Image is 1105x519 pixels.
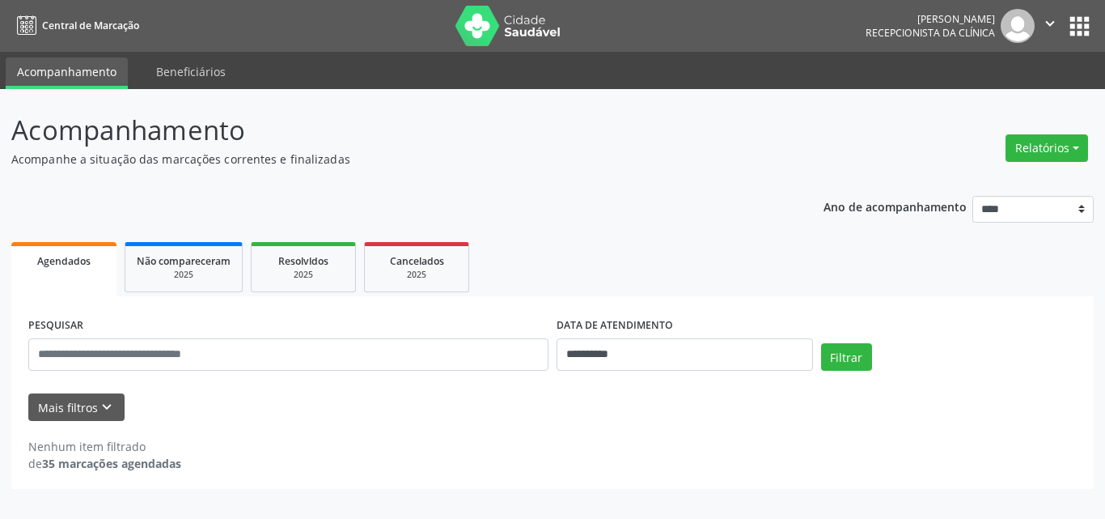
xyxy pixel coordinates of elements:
[823,196,967,216] p: Ano de acompanhamento
[1006,134,1088,162] button: Relatórios
[263,269,344,281] div: 2025
[42,456,181,471] strong: 35 marcações agendadas
[1001,9,1035,43] img: img
[821,343,872,371] button: Filtrar
[145,57,237,86] a: Beneficiários
[28,394,125,422] button: Mais filtroskeyboard_arrow_down
[98,398,116,416] i: keyboard_arrow_down
[866,12,995,26] div: [PERSON_NAME]
[390,254,444,268] span: Cancelados
[11,110,769,151] p: Acompanhamento
[1065,12,1094,40] button: apps
[42,19,139,32] span: Central de Marcação
[6,57,128,89] a: Acompanhamento
[1035,9,1065,43] button: 
[866,26,995,40] span: Recepcionista da clínica
[28,313,83,338] label: PESQUISAR
[278,254,328,268] span: Resolvidos
[137,269,231,281] div: 2025
[28,438,181,455] div: Nenhum item filtrado
[37,254,91,268] span: Agendados
[557,313,673,338] label: DATA DE ATENDIMENTO
[1041,15,1059,32] i: 
[28,455,181,472] div: de
[376,269,457,281] div: 2025
[11,151,769,168] p: Acompanhe a situação das marcações correntes e finalizadas
[137,254,231,268] span: Não compareceram
[11,12,139,39] a: Central de Marcação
